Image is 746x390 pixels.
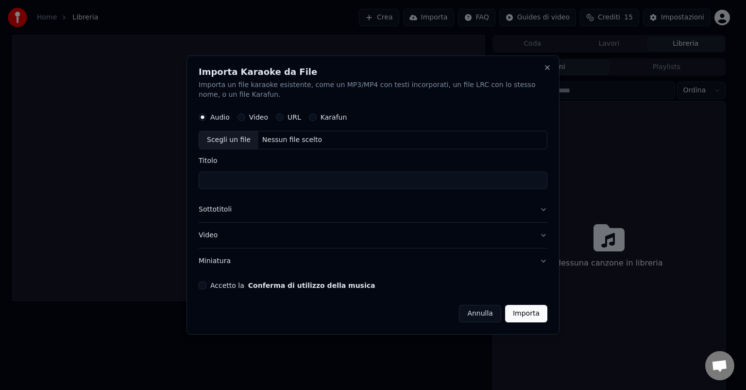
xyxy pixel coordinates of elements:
button: Annulla [459,305,501,322]
button: Sottotitoli [199,197,547,222]
label: Audio [210,114,230,121]
label: Titolo [199,157,547,164]
div: Scegli un file [199,131,258,149]
div: Nessun file scelto [258,135,326,145]
h2: Importa Karaoke da File [199,68,547,76]
button: Video [199,223,547,248]
label: Karafun [321,114,347,121]
label: URL [288,114,301,121]
label: Video [249,114,268,121]
p: Importa un file karaoke esistente, come un MP3/MP4 con testi incorporati, un file LRC con lo stes... [199,80,547,100]
label: Accetto la [210,282,375,289]
button: Miniatura [199,248,547,274]
button: Accetto la [248,282,375,289]
button: Importa [505,305,547,322]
